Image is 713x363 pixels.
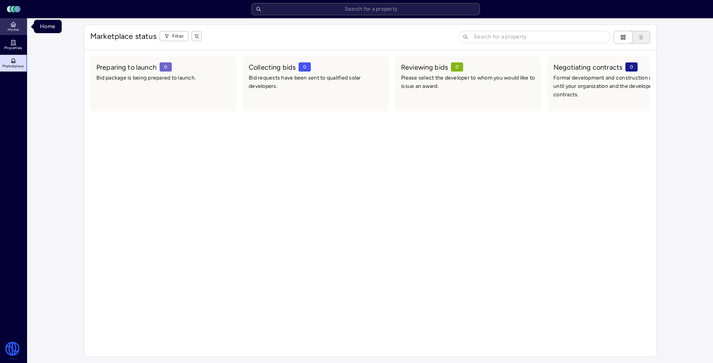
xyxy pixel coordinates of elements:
span: 0 [160,62,172,72]
input: Search for a property [458,31,611,43]
span: Please select the developer to whom you would like to issue an award. [401,74,535,91]
span: Bid package is being prepared to launch. [96,74,230,82]
span: 0 [625,62,638,72]
span: Home [8,27,19,32]
span: Reviewing bids [401,62,448,72]
button: Table view [625,31,650,44]
span: Marketplace status [90,31,157,41]
span: Marketplace [2,64,24,68]
span: Formal development and construction can’t begin until your organization and the developer sign co... [553,74,687,99]
span: 0 [299,62,311,72]
span: Properties [4,46,22,50]
span: Filter [172,32,184,40]
div: Home [34,20,62,33]
span: Collecting bids [249,62,296,72]
button: Kanban view [614,31,633,44]
span: Negotiating contracts [553,62,622,72]
button: Filter [160,31,189,41]
img: Watershed [5,342,20,360]
span: Bid requests have been sent to qualified solar developers. [249,74,383,91]
input: Search for a property [251,3,480,15]
span: Preparing to launch [96,62,157,72]
span: 0 [451,62,463,72]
